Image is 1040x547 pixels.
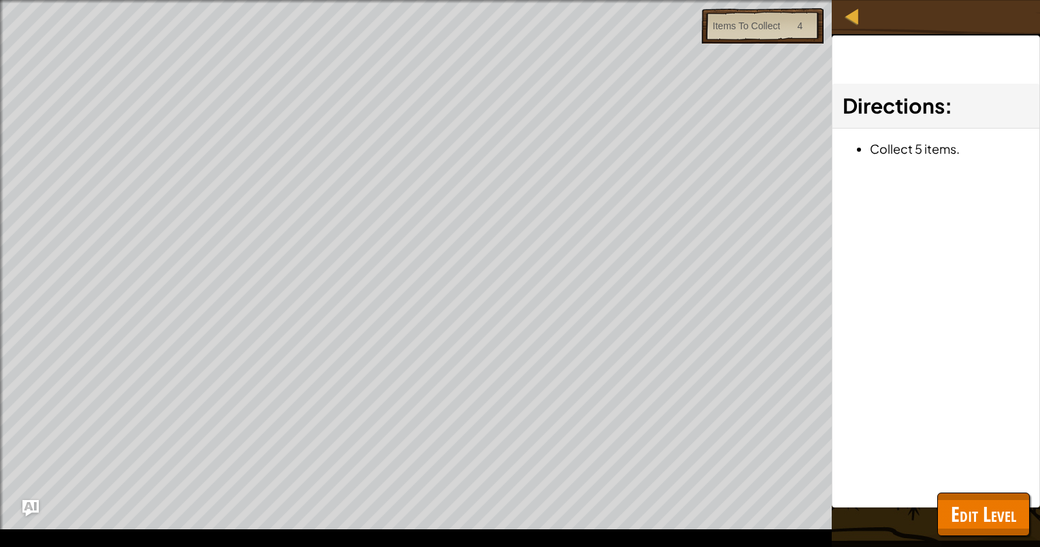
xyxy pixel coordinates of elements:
[870,139,1029,159] li: Collect 5 items.
[843,90,1029,121] h3: :
[713,19,780,33] div: Items To Collect
[22,500,39,516] button: Ask AI
[843,93,945,118] span: Directions
[951,500,1016,528] span: Edit Level
[798,19,803,33] div: 4
[937,493,1030,536] button: Edit Level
